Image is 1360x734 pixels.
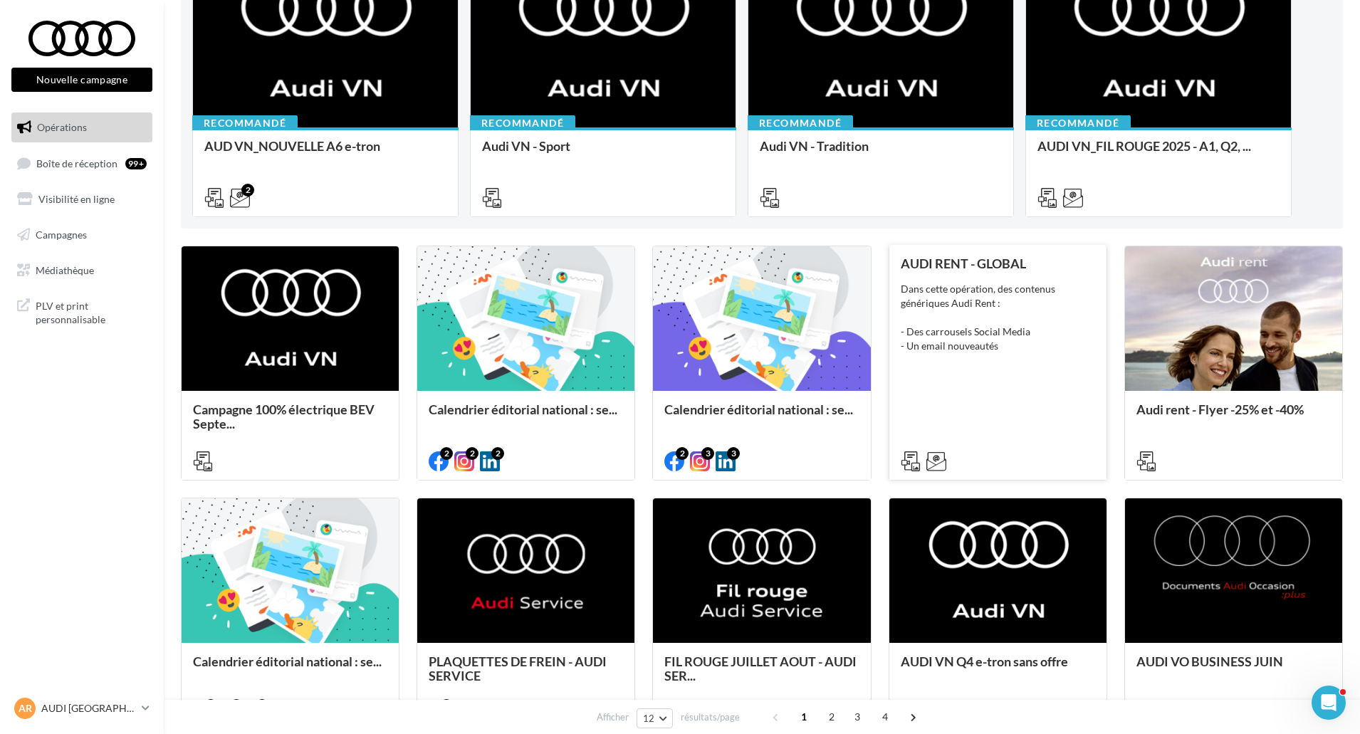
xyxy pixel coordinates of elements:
[241,184,254,196] div: 2
[846,706,869,728] span: 3
[1025,115,1131,131] div: Recommandé
[701,447,714,460] div: 3
[637,708,673,728] button: 12
[193,654,382,669] span: Calendrier éditorial national : se...
[760,138,869,154] span: Audi VN - Tradition
[727,447,740,460] div: 3
[38,193,115,205] span: Visibilité en ligne
[1312,686,1346,720] iframe: Intercom live chat
[11,68,152,92] button: Nouvelle campagne
[793,706,815,728] span: 1
[9,184,155,214] a: Visibilité en ligne
[901,256,1026,271] span: AUDI RENT - GLOBAL
[9,220,155,250] a: Campagnes
[874,706,896,728] span: 4
[204,699,217,712] div: 3
[9,290,155,332] a: PLV et print personnalisable
[901,654,1068,669] span: AUDI VN Q4 e-tron sans offre
[643,713,655,724] span: 12
[1037,138,1251,154] span: AUDI VN_FIL ROUGE 2025 - A1, Q2, ...
[440,447,453,460] div: 2
[36,296,147,327] span: PLV et print personnalisable
[36,263,94,276] span: Médiathèque
[901,282,1095,353] div: Dans cette opération, des contenus génériques Audi Rent : - Des carrousels Social Media - Un emai...
[19,701,32,715] span: AR
[256,699,268,712] div: 2
[1136,402,1304,417] span: Audi rent - Flyer -25% et -40%
[11,695,152,722] a: AR AUDI [GEOGRAPHIC_DATA]
[37,121,87,133] span: Opérations
[676,447,689,460] div: 2
[41,701,136,715] p: AUDI [GEOGRAPHIC_DATA]
[820,706,843,728] span: 2
[1136,654,1283,669] span: AUDI VO BUSINESS JUIN
[429,402,617,417] span: Calendrier éditorial national : se...
[681,711,740,724] span: résultats/page
[597,711,629,724] span: Afficher
[9,112,155,142] a: Opérations
[482,138,570,154] span: Audi VN - Sport
[193,402,375,431] span: Campagne 100% électrique BEV Septe...
[36,229,87,241] span: Campagnes
[440,699,453,712] div: 2
[466,447,478,460] div: 2
[491,447,504,460] div: 2
[470,115,575,131] div: Recommandé
[9,256,155,285] a: Médiathèque
[664,402,853,417] span: Calendrier éditorial national : se...
[204,138,380,154] span: AUD VN_NOUVELLE A6 e-tron
[125,158,147,169] div: 99+
[9,148,155,179] a: Boîte de réception99+
[429,654,607,683] span: PLAQUETTES DE FREIN - AUDI SERVICE
[192,115,298,131] div: Recommandé
[664,654,857,683] span: FIL ROUGE JUILLET AOUT - AUDI SER...
[36,157,117,169] span: Boîte de réception
[748,115,853,131] div: Recommandé
[230,699,243,712] div: 2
